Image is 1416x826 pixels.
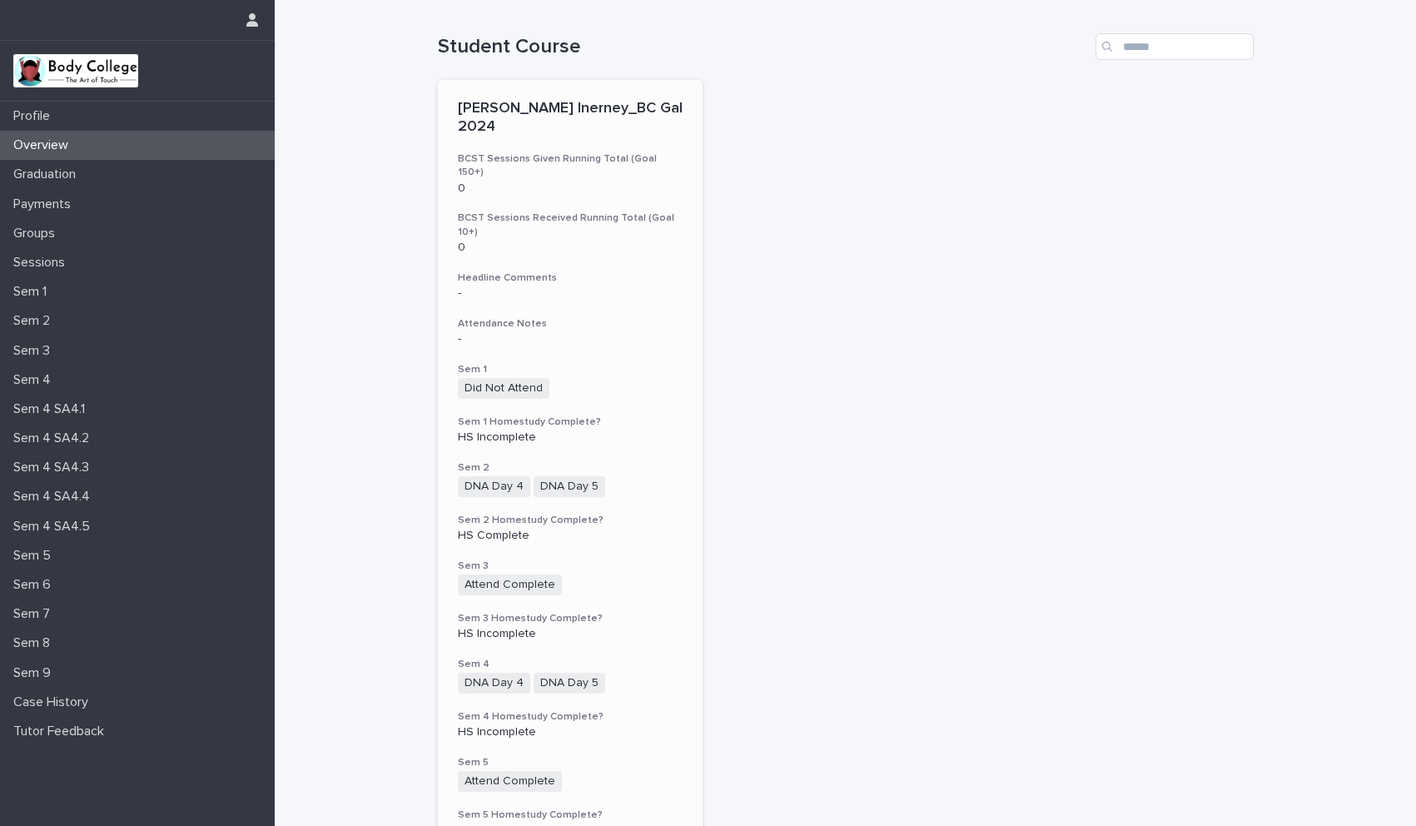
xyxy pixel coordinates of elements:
[7,313,63,329] p: Sem 2
[7,226,68,241] p: Groups
[458,658,683,671] h3: Sem 4
[7,255,78,271] p: Sessions
[458,182,683,196] p: 0
[458,673,530,694] span: DNA Day 4
[458,378,549,399] span: Did Not Attend
[458,476,530,497] span: DNA Day 4
[7,197,84,212] p: Payments
[458,271,683,285] h3: Headline Comments
[7,489,103,505] p: Sem 4 SA4.4
[458,363,683,376] h3: Sem 1
[13,54,138,87] img: xvtzy2PTuGgGH0xbwGb2
[7,635,63,651] p: Sem 8
[7,724,117,739] p: Tutor Feedback
[458,771,562,792] span: Attend Complete
[1096,33,1254,60] input: Search
[7,548,64,564] p: Sem 5
[7,372,64,388] p: Sem 4
[458,627,683,641] p: HS Incomplete
[7,665,64,681] p: Sem 9
[458,430,683,445] p: HS Incomplete
[7,519,103,535] p: Sem 4 SA4.5
[7,167,89,182] p: Graduation
[458,100,683,136] p: [PERSON_NAME] Inerney_BC Gal 2024
[458,514,683,527] h3: Sem 2 Homestudy Complete?
[458,756,683,769] h3: Sem 5
[458,575,562,595] span: Attend Complete
[458,152,683,179] h3: BCST Sessions Given Running Total (Goal 150+)
[7,460,102,475] p: Sem 4 SA4.3
[7,694,102,710] p: Case History
[7,108,63,124] p: Profile
[458,211,683,238] h3: BCST Sessions Received Running Total (Goal 10+)
[438,35,1089,59] h1: Student Course
[458,809,683,822] h3: Sem 5 Homestudy Complete?
[7,137,82,153] p: Overview
[7,430,102,446] p: Sem 4 SA4.2
[458,560,683,573] h3: Sem 3
[458,725,683,739] p: HS Incomplete
[458,415,683,429] h3: Sem 1 Homestudy Complete?
[7,401,98,417] p: Sem 4 SA4.1
[458,710,683,724] h3: Sem 4 Homestudy Complete?
[458,241,683,255] p: 0
[534,476,605,497] span: DNA Day 5
[458,317,683,331] h3: Attendance Notes
[7,606,63,622] p: Sem 7
[7,284,60,300] p: Sem 1
[458,286,683,301] div: -
[458,529,683,543] p: HS Complete
[7,343,63,359] p: Sem 3
[458,612,683,625] h3: Sem 3 Homestudy Complete?
[458,332,683,346] div: -
[7,577,64,593] p: Sem 6
[534,673,605,694] span: DNA Day 5
[458,461,683,475] h3: Sem 2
